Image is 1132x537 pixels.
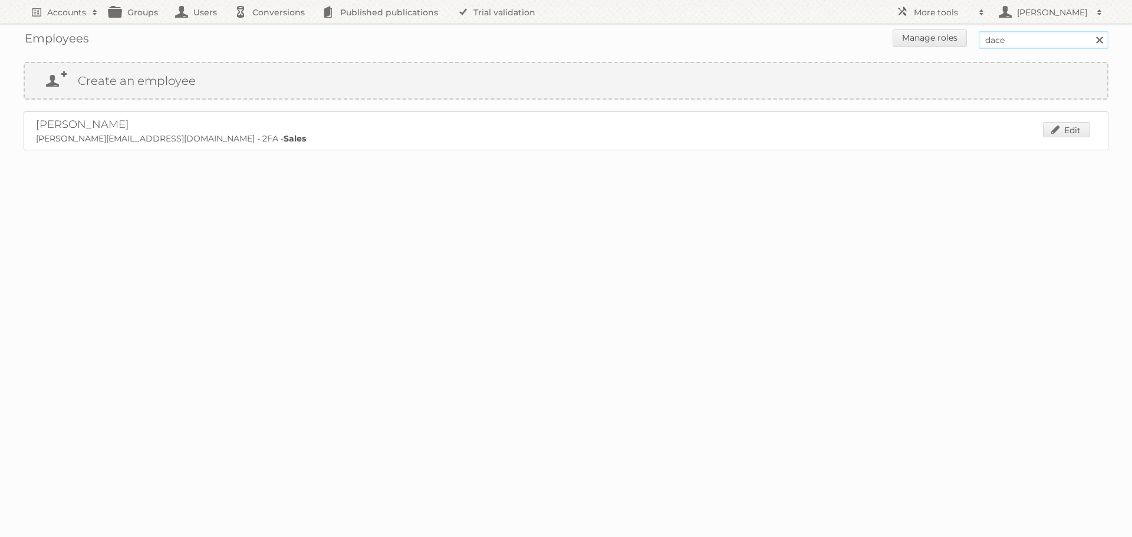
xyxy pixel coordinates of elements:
[47,6,86,18] h2: Accounts
[1043,122,1090,137] a: Edit
[36,133,1096,144] p: [PERSON_NAME][EMAIL_ADDRESS][DOMAIN_NAME] - 2FA -
[914,6,973,18] h2: More tools
[25,63,1107,98] a: Create an employee
[284,133,306,144] strong: Sales
[1014,6,1091,18] h2: [PERSON_NAME]
[36,118,129,131] a: [PERSON_NAME]
[893,29,967,47] a: Manage roles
